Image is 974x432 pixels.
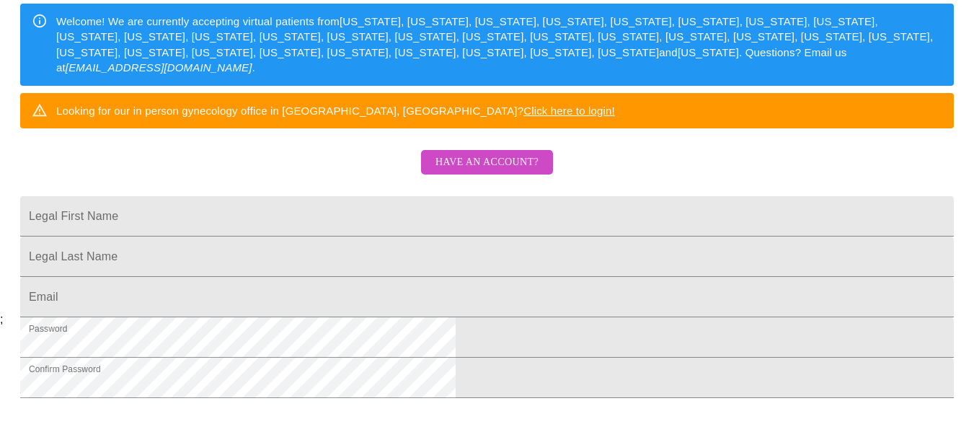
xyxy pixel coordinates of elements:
a: Have an account? [417,166,557,178]
em: [EMAIL_ADDRESS][DOMAIN_NAME] [66,61,252,74]
span: Have an account? [435,154,539,172]
a: Click here to login! [523,105,615,117]
div: Welcome! We are currently accepting virtual patients from [US_STATE], [US_STATE], [US_STATE], [US... [56,8,942,81]
div: Looking for our in person gynecology office in [GEOGRAPHIC_DATA], [GEOGRAPHIC_DATA]? [56,97,615,124]
button: Have an account? [421,150,553,175]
